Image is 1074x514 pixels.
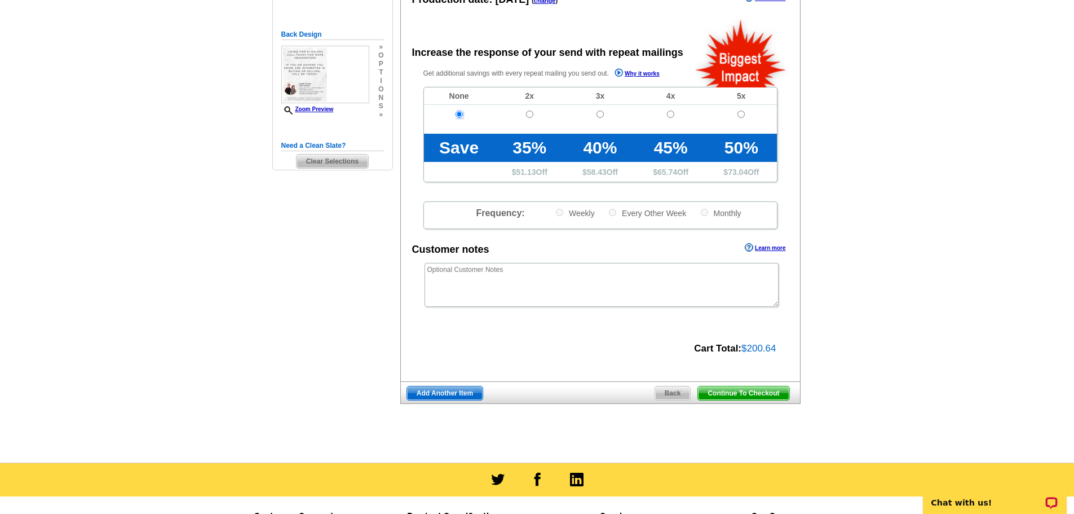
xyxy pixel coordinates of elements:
[378,60,383,68] span: p
[698,386,789,400] span: Continue To Checkout
[476,208,524,218] span: Frequency:
[494,134,565,162] td: 35%
[424,134,494,162] td: Save
[281,29,384,40] h5: Back Design
[378,68,383,77] span: t
[728,168,748,177] span: 73.04
[565,162,635,182] td: $ Off
[281,140,384,151] h5: Need a Clean Slate?
[424,87,494,105] td: None
[695,18,788,87] img: biggestImpact.png
[378,51,383,60] span: o
[706,162,776,182] td: $ Off
[412,45,683,60] div: Increase the response of your send with repeat mailings
[412,242,489,257] div: Customer notes
[494,162,565,182] td: $ Off
[378,102,383,111] span: s
[635,87,706,105] td: 4x
[609,209,616,216] input: Every Other Week
[741,343,776,354] span: $200.64
[555,208,595,218] label: Weekly
[556,209,563,216] input: Weekly
[615,68,660,80] a: Why it works
[635,134,706,162] td: 45%
[657,168,677,177] span: 65.74
[378,77,383,85] span: i
[494,87,565,105] td: 2x
[378,111,383,119] span: »
[406,386,483,401] a: Add Another Item
[635,162,706,182] td: $ Off
[587,168,607,177] span: 58.43
[745,243,785,252] a: Learn more
[378,43,383,51] span: »
[423,67,684,80] p: Get additional savings with every repeat mailing you send out.
[281,106,334,112] a: Zoom Preview
[565,134,635,162] td: 40%
[700,208,741,218] label: Monthly
[706,134,776,162] td: 50%
[281,46,369,104] img: small-thumb.jpg
[565,87,635,105] td: 3x
[378,85,383,94] span: o
[706,87,776,105] td: 5x
[655,386,691,401] a: Back
[694,343,741,354] strong: Cart Total:
[516,168,536,177] span: 51.13
[916,478,1074,514] iframe: LiveChat chat widget
[297,155,368,168] span: Clear Selections
[701,209,708,216] input: Monthly
[378,94,383,102] span: n
[608,208,686,218] label: Every Other Week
